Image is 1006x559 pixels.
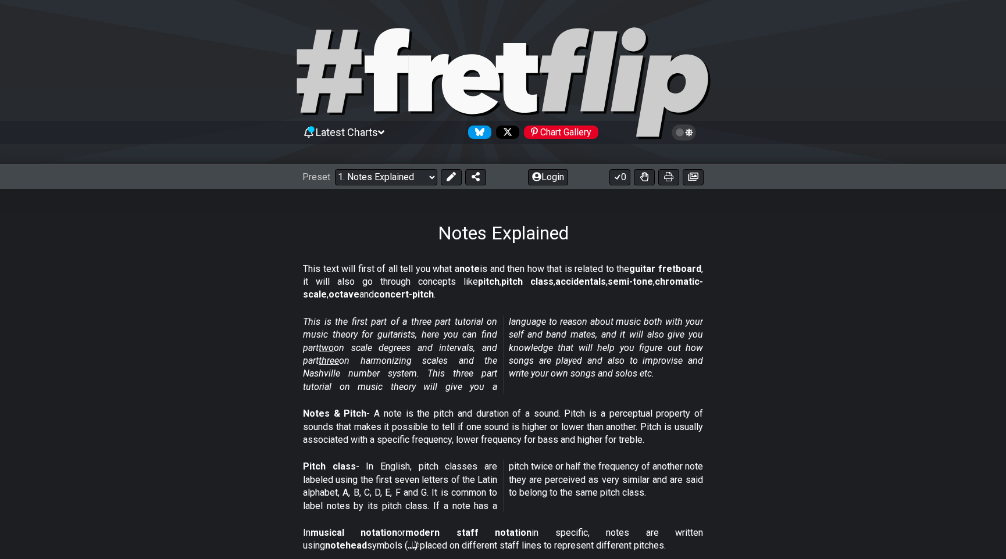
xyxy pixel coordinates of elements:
[405,527,531,538] strong: modern staff notation
[374,289,434,300] strong: concert-pitch
[303,407,703,446] p: - A note is the pitch and duration of a sound. Pitch is a perceptual property of sounds that make...
[634,169,655,185] button: Toggle Dexterity for all fretkits
[519,126,598,139] a: #fretflip at Pinterest
[463,126,491,139] a: Follow #fretflip at Bluesky
[528,169,568,185] button: Login
[465,169,486,185] button: Share Preset
[629,263,701,274] strong: guitar fretboard
[303,263,703,302] p: This text will first of all tell you what a is and then how that is related to the , it will also...
[302,171,330,182] span: Preset
[303,526,703,553] p: In or in specific, notes are written using symbols (𝅝 𝅗𝅥 𝅘𝅥 𝅘𝅥𝅮) placed on different staff lines to r...
[303,460,703,513] p: - In English, pitch classes are labeled using the first seven letters of the Latin alphabet, A, B...
[303,461,356,472] strong: Pitch class
[316,126,378,138] span: Latest Charts
[609,169,630,185] button: 0
[319,355,339,366] span: three
[524,126,598,139] div: Chart Gallery
[438,222,569,244] h1: Notes Explained
[441,169,462,185] button: Edit Preset
[491,126,519,139] a: Follow #fretflip at X
[683,169,704,185] button: Create image
[608,276,653,287] strong: semi-tone
[335,169,437,185] select: Preset
[478,276,500,287] strong: pitch
[311,527,397,538] strong: musical notation
[658,169,679,185] button: Print
[501,276,554,287] strong: pitch class
[677,127,691,138] span: Toggle light / dark theme
[303,408,366,419] strong: Notes & Pitch
[459,263,480,274] strong: note
[325,540,367,551] strong: notehead
[319,342,334,353] span: two
[555,276,606,287] strong: accidentals
[329,289,359,300] strong: octave
[303,316,703,392] em: This is the first part of a three part tutorial on music theory for guitarists, here you can find...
